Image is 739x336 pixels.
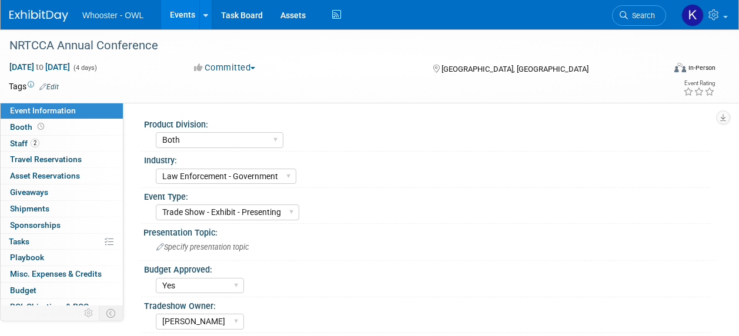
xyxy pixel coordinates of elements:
[1,103,123,119] a: Event Information
[442,65,588,73] span: [GEOGRAPHIC_DATA], [GEOGRAPHIC_DATA]
[1,250,123,266] a: Playbook
[683,80,715,86] div: Event Rating
[1,234,123,250] a: Tasks
[190,62,260,74] button: Committed
[628,11,655,20] span: Search
[1,119,123,135] a: Booth
[612,5,666,26] a: Search
[82,11,143,20] span: Whooster - OWL
[10,269,102,278] span: Misc. Expenses & Credits
[1,201,123,217] a: Shipments
[99,305,123,321] td: Toggle Event Tabs
[10,285,36,295] span: Budget
[143,224,715,238] div: Presentation Topic:
[1,299,123,315] a: ROI, Objectives & ROO
[688,63,715,72] div: In-Person
[144,152,710,166] div: Industry:
[9,80,59,92] td: Tags
[10,122,46,132] span: Booth
[31,139,39,147] span: 2
[1,283,123,298] a: Budget
[39,83,59,91] a: Edit
[10,302,89,311] span: ROI, Objectives & ROO
[10,106,76,115] span: Event Information
[10,204,49,213] span: Shipments
[1,184,123,200] a: Giveaways
[1,217,123,233] a: Sponsorships
[10,253,44,262] span: Playbook
[79,305,99,321] td: Personalize Event Tab Strip
[34,62,45,72] span: to
[10,171,80,180] span: Asset Reservations
[144,261,710,275] div: Budget Approved:
[72,64,97,72] span: (4 days)
[5,35,655,56] div: NRTCCA Annual Conference
[9,62,71,72] span: [DATE] [DATE]
[144,116,710,130] div: Product Division:
[10,187,48,197] span: Giveaways
[156,243,249,251] span: Specify presentation topic
[35,122,46,131] span: Booth not reserved yet
[613,61,715,79] div: Event Format
[9,237,29,246] span: Tasks
[144,297,710,312] div: Tradeshow Owner:
[1,168,123,184] a: Asset Reservations
[144,188,710,203] div: Event Type:
[10,220,61,230] span: Sponsorships
[9,10,68,22] img: ExhibitDay
[674,63,686,72] img: Format-Inperson.png
[681,4,704,26] img: Kamila Castaneda
[1,136,123,152] a: Staff2
[1,266,123,282] a: Misc. Expenses & Credits
[10,139,39,148] span: Staff
[1,152,123,167] a: Travel Reservations
[10,154,82,164] span: Travel Reservations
